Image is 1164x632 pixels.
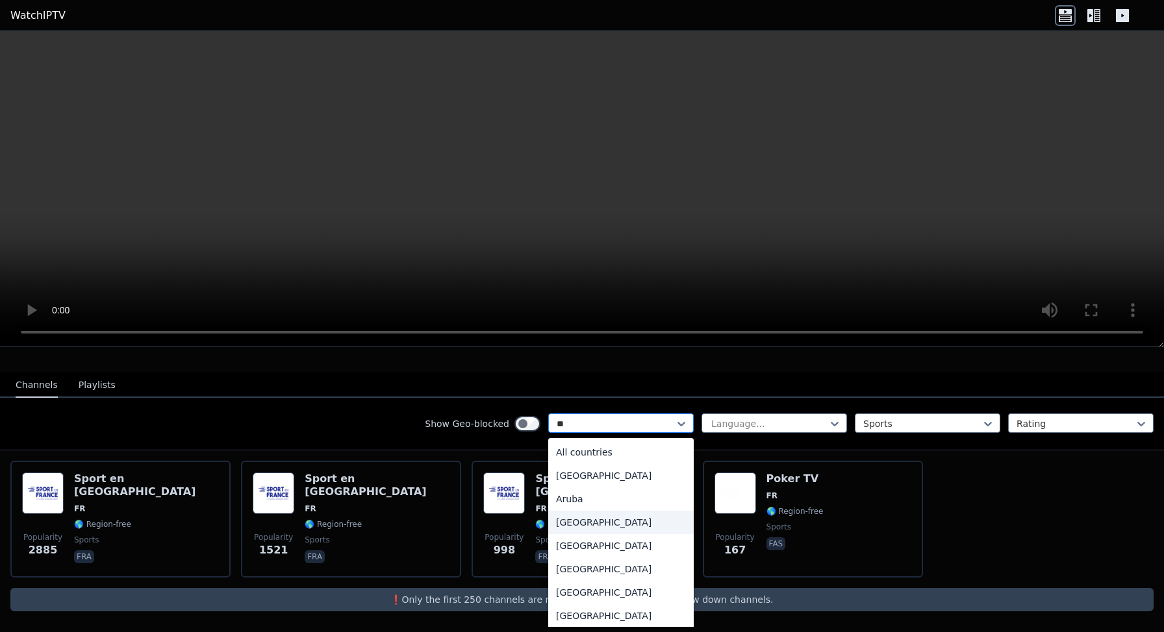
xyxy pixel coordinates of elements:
[548,604,694,627] div: [GEOGRAPHIC_DATA]
[548,581,694,604] div: [GEOGRAPHIC_DATA]
[535,535,560,545] span: sports
[548,487,694,511] div: Aruba
[74,472,219,498] h6: Sport en [GEOGRAPHIC_DATA]
[253,472,294,514] img: Sport en France
[23,532,62,542] span: Popularity
[535,472,680,498] h6: Sport en [GEOGRAPHIC_DATA]
[305,550,325,563] p: fra
[548,534,694,557] div: [GEOGRAPHIC_DATA]
[305,504,316,514] span: FR
[483,472,525,514] img: Sport en France
[766,537,786,550] p: fas
[29,542,58,558] span: 2885
[305,535,329,545] span: sports
[22,472,64,514] img: Sport en France
[548,511,694,534] div: [GEOGRAPHIC_DATA]
[16,593,1148,606] p: ❗️Only the first 250 channels are returned, use the filters to narrow down channels.
[724,542,746,558] span: 167
[74,504,85,514] span: FR
[74,519,131,529] span: 🌎 Region-free
[715,472,756,514] img: Poker TV
[535,550,555,563] p: fra
[766,491,778,501] span: FR
[548,464,694,487] div: [GEOGRAPHIC_DATA]
[535,504,546,514] span: FR
[74,535,99,545] span: sports
[485,532,524,542] span: Popularity
[716,532,755,542] span: Popularity
[766,522,791,532] span: sports
[494,542,515,558] span: 998
[425,417,509,430] label: Show Geo-blocked
[305,519,362,529] span: 🌎 Region-free
[548,441,694,464] div: All countries
[259,542,288,558] span: 1521
[10,8,66,23] a: WatchIPTV
[74,550,94,563] p: fra
[305,472,449,498] h6: Sport en [GEOGRAPHIC_DATA]
[766,506,824,517] span: 🌎 Region-free
[254,532,293,542] span: Popularity
[766,472,824,485] h6: Poker TV
[535,519,592,529] span: 🌎 Region-free
[79,373,116,398] button: Playlists
[548,557,694,581] div: [GEOGRAPHIC_DATA]
[16,373,58,398] button: Channels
